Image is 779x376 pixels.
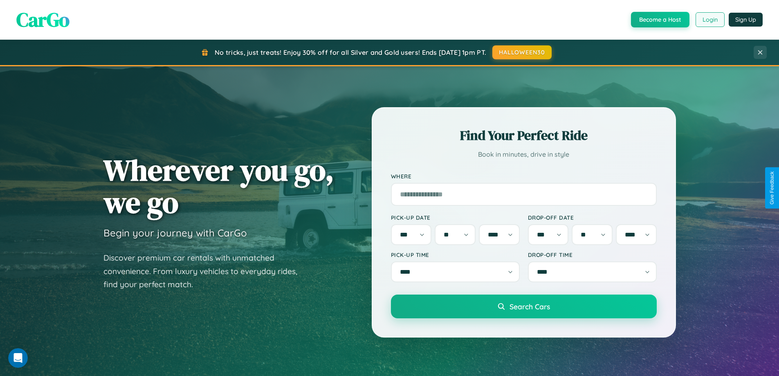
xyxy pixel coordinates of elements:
[631,12,689,27] button: Become a Host
[103,227,247,239] h3: Begin your journey with CarGo
[391,126,657,144] h2: Find Your Perfect Ride
[103,251,308,291] p: Discover premium car rentals with unmatched convenience. From luxury vehicles to everyday rides, ...
[492,45,552,59] button: HALLOWEEN30
[16,6,70,33] span: CarGo
[391,214,520,221] label: Pick-up Date
[696,12,725,27] button: Login
[510,302,550,311] span: Search Cars
[391,149,657,160] p: Book in minutes, drive in style
[391,251,520,258] label: Pick-up Time
[215,48,486,56] span: No tricks, just treats! Enjoy 30% off for all Silver and Gold users! Ends [DATE] 1pm PT.
[391,295,657,318] button: Search Cars
[391,173,657,180] label: Where
[103,154,334,218] h1: Wherever you go, we go
[769,171,775,205] div: Give Feedback
[528,214,657,221] label: Drop-off Date
[528,251,657,258] label: Drop-off Time
[729,13,763,27] button: Sign Up
[8,348,28,368] iframe: Intercom live chat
